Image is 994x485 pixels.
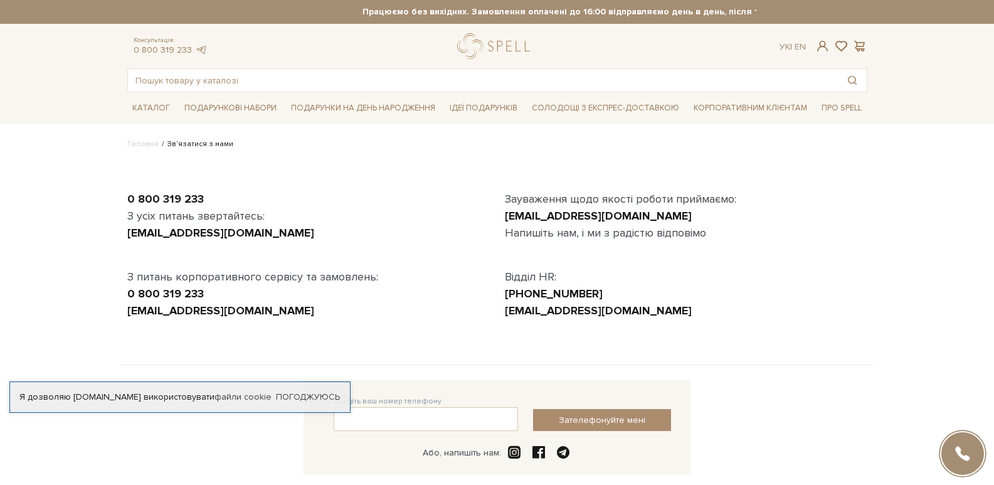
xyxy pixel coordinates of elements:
[179,99,282,118] span: Подарункові набори
[127,99,175,118] span: Каталог
[838,69,867,92] button: Пошук товару у каталозі
[214,392,272,402] a: файли cookie
[795,41,806,52] a: En
[127,192,204,206] a: 0 800 319 233
[195,45,208,55] a: telegram
[286,99,440,118] span: Подарунки на День народження
[689,97,812,119] a: Корпоративним клієнтам
[134,36,208,45] span: Консультація:
[238,6,978,18] strong: Працюємо без вихідних. Замовлення оплачені до 16:00 відправляємо день в день, після 16:00 - насту...
[817,99,867,118] span: Про Spell
[533,409,671,431] button: Зателефонуйте мені
[159,139,233,150] li: Зв’язатися з нами
[790,41,792,52] span: |
[457,33,536,59] a: logo
[505,209,692,223] a: [EMAIL_ADDRESS][DOMAIN_NAME]
[10,392,350,403] div: Я дозволяю [DOMAIN_NAME] використовувати
[127,287,204,301] a: 0 800 319 233
[334,396,441,407] label: Введіть ваш номер телефону
[276,392,340,403] a: Погоджуюсь
[505,287,603,301] a: [PHONE_NUMBER]
[497,191,875,319] div: Зауваження щодо якості роботи приймаємо: Напишіть нам, і ми з радістю відповімо Відділ HR:
[127,226,314,240] a: [EMAIL_ADDRESS][DOMAIN_NAME]
[505,304,692,317] a: [EMAIL_ADDRESS][DOMAIN_NAME]
[127,304,314,317] a: [EMAIL_ADDRESS][DOMAIN_NAME]
[128,69,838,92] input: Пошук товару у каталозі
[527,97,684,119] a: Солодощі з експрес-доставкою
[423,447,501,459] div: Або, напишіть нам:
[780,41,806,53] div: Ук
[445,99,522,118] span: Ідеї подарунків
[134,45,192,55] a: 0 800 319 233
[120,191,497,319] div: З усіх питань звертайтесь: З питань корпоративного сервісу та замовлень:
[127,139,159,149] a: Головна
